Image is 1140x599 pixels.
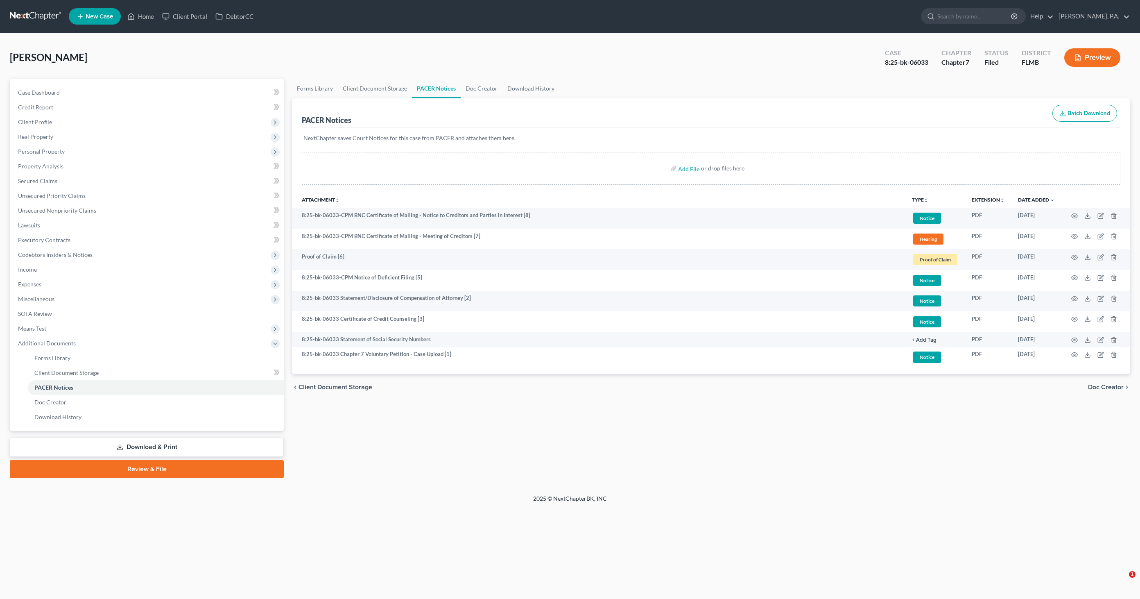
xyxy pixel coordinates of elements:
td: [DATE] [1011,332,1061,347]
span: New Case [86,14,113,20]
a: SOFA Review [11,306,284,321]
a: Unsecured Priority Claims [11,188,284,203]
span: Proof of Claim [913,254,957,265]
span: Expenses [18,281,41,288]
a: Client Document Storage [28,365,284,380]
div: PACER Notices [302,115,351,125]
td: Proof of Claim [6] [292,249,905,270]
div: 8:25-bk-06033 [885,58,928,67]
span: Codebtors Insiders & Notices [18,251,93,258]
div: FLMB [1022,58,1051,67]
td: 8:25-bk-06033 Statement of Social Security Numbers [292,332,905,347]
td: PDF [965,270,1011,291]
a: Download History [28,410,284,424]
iframe: Intercom live chat [1112,571,1132,591]
a: Forms Library [28,351,284,365]
span: Notice [913,275,941,286]
div: Status [984,48,1009,58]
span: Means Test [18,325,46,332]
a: Hearing [912,232,959,246]
button: Preview [1064,48,1120,67]
a: Review & File [10,460,284,478]
span: Unsecured Nonpriority Claims [18,207,96,214]
a: Notice [912,294,959,308]
a: Help [1026,9,1054,24]
button: + Add Tag [912,338,936,343]
a: Date Added expand_more [1018,197,1055,203]
div: Filed [984,58,1009,67]
span: Forms Library [34,354,70,361]
span: Hearing [913,234,943,245]
div: or drop files here [701,164,744,172]
a: Proof of Claim [912,253,959,266]
td: PDF [965,208,1011,229]
a: Notice [912,274,959,287]
td: [DATE] [1011,208,1061,229]
span: Executory Contracts [18,236,70,243]
span: Real Property [18,133,53,140]
a: Notice [912,315,959,329]
a: Credit Report [11,100,284,115]
td: 8:25-bk-06033 Certificate of Credit Counseling [3] [292,311,905,332]
span: Notice [913,213,941,224]
span: Notice [913,352,941,363]
a: Notice [912,350,959,364]
div: District [1022,48,1051,58]
a: Client Portal [158,9,211,24]
span: Doc Creator [1088,384,1124,390]
td: PDF [965,229,1011,250]
span: Credit Report [18,104,53,111]
span: Miscellaneous [18,295,54,302]
div: Chapter [941,48,971,58]
div: Chapter [941,58,971,67]
a: Lawsuits [11,218,284,233]
span: Notice [913,316,941,327]
a: Client Document Storage [338,79,412,98]
button: TYPEunfold_more [912,197,929,203]
a: PACER Notices [412,79,461,98]
i: unfold_more [1000,198,1005,203]
td: [DATE] [1011,229,1061,250]
a: Executory Contracts [11,233,284,247]
span: SOFA Review [18,310,52,317]
a: Secured Claims [11,174,284,188]
p: NextChapter saves Court Notices for this case from PACER and attaches them here. [303,134,1119,142]
td: [DATE] [1011,347,1061,368]
span: Property Analysis [18,163,63,170]
td: PDF [965,249,1011,270]
td: [DATE] [1011,311,1061,332]
td: PDF [965,311,1011,332]
td: [DATE] [1011,291,1061,312]
td: 8:25-bk-06033 Chapter 7 Voluntary Petition - Case Upload [1] [292,347,905,368]
span: [PERSON_NAME] [10,51,87,63]
button: Batch Download [1052,105,1117,122]
span: Notice [913,295,941,306]
a: PACER Notices [28,380,284,395]
td: 8:25-bk-06033-CPM BNC Certificate of Mailing - Notice to Creditors and Parties in Interest [8] [292,208,905,229]
a: Notice [912,211,959,225]
div: Case [885,48,928,58]
td: PDF [965,347,1011,368]
a: Extensionunfold_more [972,197,1005,203]
span: Additional Documents [18,340,76,347]
span: Batch Download [1068,110,1110,117]
span: Unsecured Priority Claims [18,192,86,199]
span: Download History [34,413,81,420]
i: chevron_left [292,384,299,390]
i: unfold_more [924,198,929,203]
span: Case Dashboard [18,89,60,96]
td: PDF [965,332,1011,347]
span: PACER Notices [34,384,73,391]
span: Income [18,266,37,273]
a: Attachmentunfold_more [302,197,340,203]
span: 7 [966,58,969,66]
button: Doc Creator chevron_right [1088,384,1130,390]
a: Doc Creator [461,79,502,98]
button: chevron_left Client Document Storage [292,384,372,390]
a: Download History [502,79,559,98]
td: 8:25-bk-06033-CPM Notice of Deficient Filing [5] [292,270,905,291]
a: + Add Tag [912,336,959,343]
td: 8:25-bk-06033-CPM BNC Certificate of Mailing - Meeting of Creditors [7] [292,229,905,250]
span: Doc Creator [34,399,66,406]
span: Secured Claims [18,177,57,184]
